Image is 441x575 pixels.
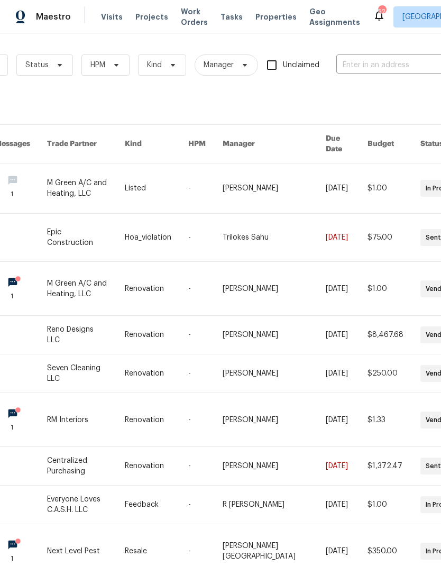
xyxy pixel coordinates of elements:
span: Visits [101,12,123,22]
th: Kind [116,125,180,163]
div: 52 [378,6,385,17]
td: R [PERSON_NAME] [214,486,318,524]
td: Renovation [116,316,180,354]
td: Centralized Purchasing [39,447,116,486]
span: Tasks [221,13,243,21]
td: Renovation [116,393,180,447]
span: Unclaimed [283,60,319,71]
td: - [180,262,214,316]
span: Manager [204,60,234,70]
td: - [180,393,214,447]
span: Work Orders [181,6,208,28]
td: [PERSON_NAME] [214,316,318,354]
span: Status [25,60,49,70]
span: Geo Assignments [309,6,360,28]
td: [PERSON_NAME] [214,447,318,486]
td: [PERSON_NAME] [214,163,318,214]
td: Hoa_violation [116,214,180,262]
span: Projects [135,12,168,22]
td: [PERSON_NAME] [214,262,318,316]
th: Due Date [317,125,359,163]
td: - [180,214,214,262]
td: [PERSON_NAME] [214,393,318,447]
td: Seven Cleaning LLC [39,354,116,393]
td: Feedback [116,486,180,524]
span: Kind [147,60,162,70]
span: HPM [90,60,105,70]
td: Epic Construction [39,214,116,262]
td: M Green A/C and Heating, LLC [39,163,116,214]
th: Manager [214,125,318,163]
td: - [180,316,214,354]
td: Trilokes Sahu [214,214,318,262]
td: M Green A/C and Heating, LLC [39,262,116,316]
td: Listed [116,163,180,214]
span: Properties [255,12,297,22]
span: Maestro [36,12,71,22]
td: Reno Designs LLC [39,316,116,354]
td: Renovation [116,354,180,393]
td: RM Interiors [39,393,116,447]
th: HPM [180,125,214,163]
td: - [180,354,214,393]
td: [PERSON_NAME] [214,354,318,393]
td: Renovation [116,447,180,486]
td: Renovation [116,262,180,316]
td: - [180,163,214,214]
td: Everyone Loves C.A.S.H. LLC [39,486,116,524]
td: - [180,486,214,524]
th: Budget [359,125,412,163]
th: Trade Partner [39,125,116,163]
td: - [180,447,214,486]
